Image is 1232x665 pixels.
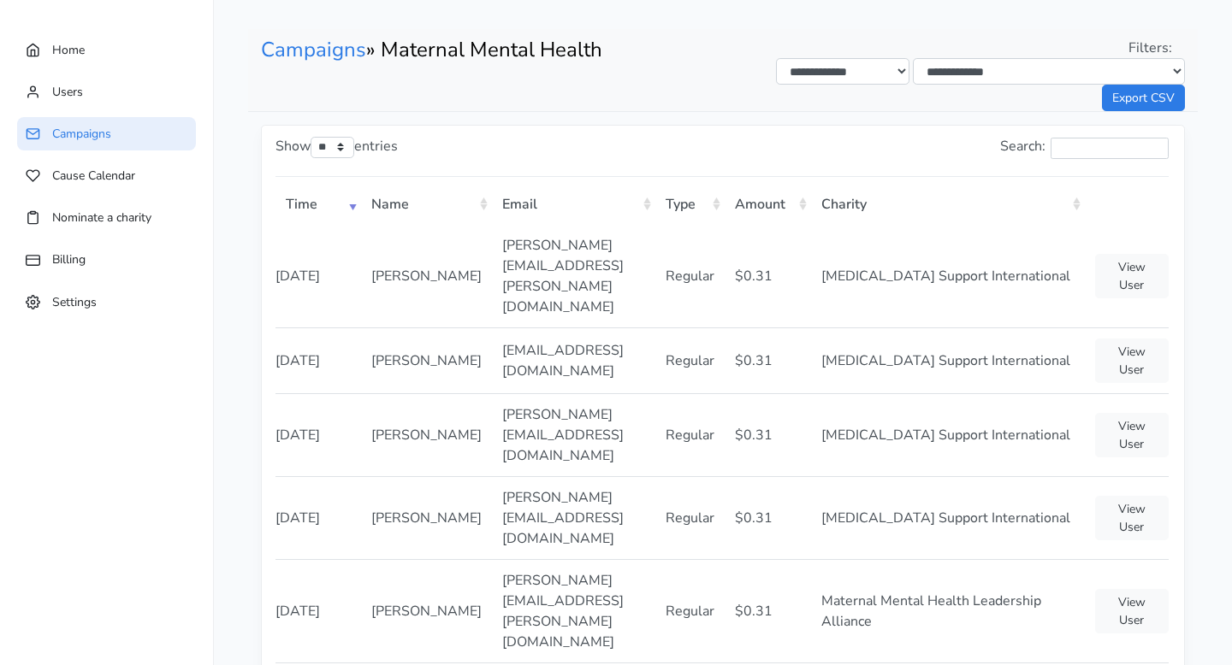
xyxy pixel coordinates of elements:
td: [DATE] [275,559,361,662]
th: Type: activate to sort column ascending [655,181,725,225]
a: View User [1095,413,1169,457]
td: Regular [655,225,725,327]
td: $0.31 [725,559,811,662]
label: Search: [1000,136,1169,159]
span: Campaigns [52,126,111,142]
span: Filters: [1128,38,1172,58]
a: Cause Calendar [17,159,196,192]
th: Charity: activate to sort column ascending [811,181,1085,225]
td: [PERSON_NAME] [361,393,492,476]
td: $0.31 [725,476,811,559]
a: View User [1095,589,1169,633]
td: Regular [655,476,725,559]
td: [DATE] [275,393,361,476]
span: Users [52,84,83,100]
span: Billing [52,251,86,268]
td: [MEDICAL_DATA] Support International [811,225,1085,327]
td: [MEDICAL_DATA] Support International [811,327,1085,393]
td: [MEDICAL_DATA] Support International [811,393,1085,476]
select: Showentries [311,137,354,158]
a: View User [1095,254,1169,298]
td: Maternal Mental Health Leadership Alliance [811,559,1085,662]
td: $0.31 [725,393,811,476]
span: Nominate a charity [52,209,151,226]
input: Search: [1051,138,1169,159]
th: Time: activate to sort column ascending [275,181,361,225]
td: [DATE] [275,225,361,327]
th: Amount: activate to sort column ascending [725,181,811,225]
td: [DATE] [275,476,361,559]
h1: » Maternal Mental Health [261,38,710,62]
a: View User [1095,338,1169,383]
td: [PERSON_NAME] [361,559,492,662]
span: Cause Calendar [52,168,135,184]
td: Regular [655,327,725,393]
td: [PERSON_NAME][EMAIL_ADDRESS][DOMAIN_NAME] [492,476,655,559]
td: [MEDICAL_DATA] Support International [811,476,1085,559]
td: Regular [655,393,725,476]
td: $0.31 [725,225,811,327]
td: [PERSON_NAME] [361,225,492,327]
td: [EMAIL_ADDRESS][DOMAIN_NAME] [492,327,655,393]
td: Regular [655,559,725,662]
th: Name: activate to sort column ascending [361,181,492,225]
span: Home [52,42,85,58]
td: [PERSON_NAME] [361,476,492,559]
span: Settings [52,293,97,309]
a: Export CSV [1102,85,1185,111]
td: [PERSON_NAME][EMAIL_ADDRESS][PERSON_NAME][DOMAIN_NAME] [492,225,655,327]
a: View User [1095,496,1169,540]
a: Billing [17,243,196,276]
a: Nominate a charity [17,201,196,234]
a: Settings [17,285,196,319]
label: Show entries [275,136,398,158]
th: Email: activate to sort column ascending [492,181,655,225]
td: $0.31 [725,327,811,393]
a: Campaigns [17,117,196,150]
td: [DATE] [275,327,361,393]
a: Campaigns [261,36,366,63]
a: Home [17,33,196,67]
td: [PERSON_NAME][EMAIL_ADDRESS][DOMAIN_NAME] [492,393,655,476]
td: [PERSON_NAME] [361,327,492,393]
td: [PERSON_NAME][EMAIL_ADDRESS][PERSON_NAME][DOMAIN_NAME] [492,559,655,662]
a: Users [17,75,196,109]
